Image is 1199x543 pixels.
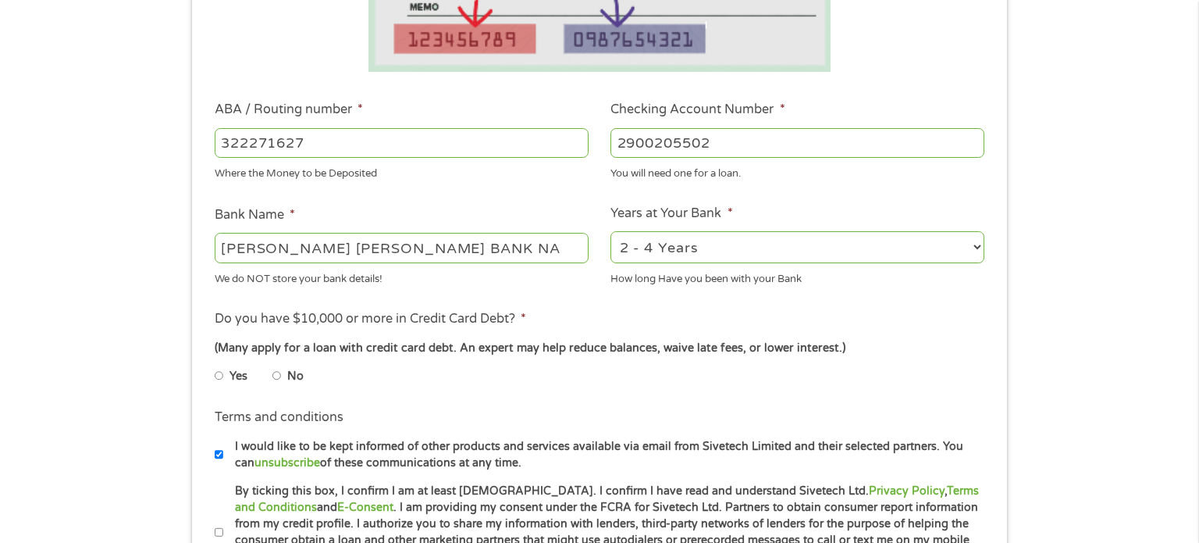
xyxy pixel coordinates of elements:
[229,368,247,385] label: Yes
[254,456,320,470] a: unsubscribe
[235,484,979,514] a: Terms and Conditions
[215,409,343,426] label: Terms and conditions
[610,161,984,182] div: You will need one for a loan.
[215,266,589,287] div: We do NOT store your bank details!
[215,311,526,327] label: Do you have $10,000 or more in Credit Card Debt?
[215,102,363,118] label: ABA / Routing number
[610,102,785,118] label: Checking Account Number
[337,501,393,514] a: E-Consent
[223,438,989,472] label: I would like to be kept informed of other products and services available via email from Sivetech...
[610,266,984,287] div: How long Have you been with your Bank
[215,340,984,357] div: (Many apply for a loan with credit card debt. An expert may help reduce balances, waive late fees...
[869,484,945,498] a: Privacy Policy
[610,128,984,158] input: 345634636
[215,128,589,158] input: 263177916
[287,368,304,385] label: No
[215,161,589,182] div: Where the Money to be Deposited
[610,205,732,222] label: Years at Your Bank
[215,207,295,223] label: Bank Name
